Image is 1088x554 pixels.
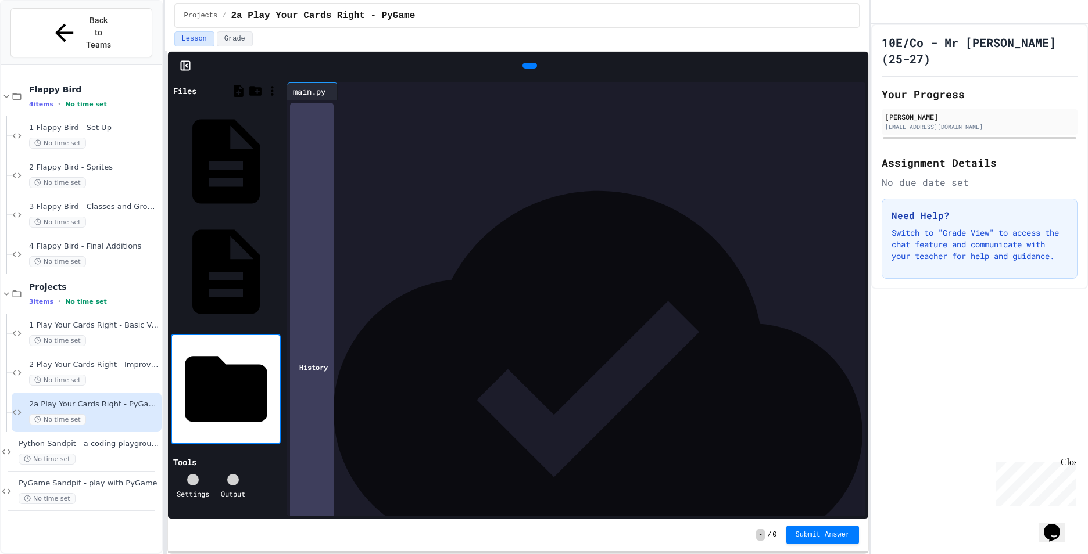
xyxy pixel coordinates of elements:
[29,242,159,251] span: 4 Flappy Bird - Final Additions
[786,526,860,544] button: Submit Answer
[174,31,214,46] button: Lesson
[287,85,331,98] div: main.py
[796,530,850,539] span: Submit Answer
[58,99,60,109] span: •
[29,360,159,370] span: 2 Play Your Cards Right - Improved
[767,530,771,539] span: /
[19,493,76,504] span: No time set
[29,321,159,330] span: 1 Play Your Cards Right - Basic Version
[85,15,112,51] span: Back to Teams
[5,5,80,74] div: Chat with us now!Close
[29,100,53,108] span: 4 items
[173,456,196,468] div: Tools
[19,454,76,465] span: No time set
[58,297,60,306] span: •
[29,414,86,425] span: No time set
[29,298,53,305] span: 3 items
[756,529,765,541] span: -
[65,298,107,305] span: No time set
[892,208,1068,222] h3: Need Help?
[29,375,86,386] span: No time set
[29,282,159,292] span: Projects
[19,479,159,488] span: PyGame Sandpit - play with PyGame
[29,202,159,212] span: 3 Flappy Bird - Classes and Groups
[882,154,1078,171] h2: Assignment Details
[992,457,1076,506] iframe: chat widget
[29,335,86,346] span: No time set
[772,530,776,539] span: 0
[184,11,218,20] span: Projects
[882,175,1078,189] div: No due date set
[29,84,159,95] span: Flappy Bird
[221,488,245,499] div: Output
[10,8,152,57] button: Back to Teams
[29,217,86,228] span: No time set
[19,439,159,449] span: Python Sandpit - a coding playground
[882,34,1078,67] h1: 10E/Co - Mr [PERSON_NAME] (25-27)
[29,177,86,188] span: No time set
[892,227,1068,262] p: Switch to "Grade View" to access the chat feature and communicate with your teacher for help and ...
[29,163,159,172] span: 2 Flappy Bird - Sprites
[217,31,253,46] button: Grade
[885,123,1074,131] div: [EMAIL_ADDRESS][DOMAIN_NAME]
[885,111,1074,122] div: [PERSON_NAME]
[173,85,196,97] div: Files
[882,86,1078,102] h2: Your Progress
[222,11,226,20] span: /
[287,82,338,100] div: main.py
[29,123,159,133] span: 1 Flappy Bird - Set Up
[29,400,159,409] span: 2a Play Your Cards Right - PyGame
[231,9,415,23] span: 2a Play Your Cards Right - PyGame
[177,488,209,499] div: Settings
[65,100,107,108] span: No time set
[1039,508,1076,542] iframe: chat widget
[29,138,86,149] span: No time set
[29,256,86,267] span: No time set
